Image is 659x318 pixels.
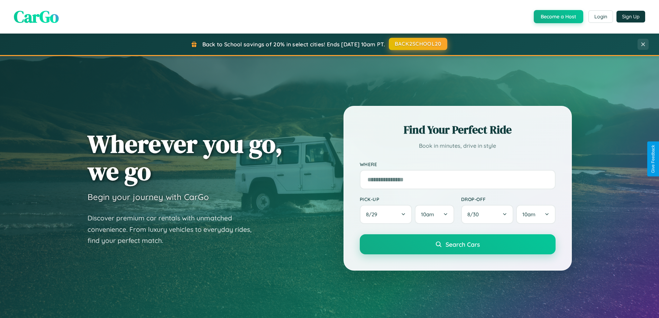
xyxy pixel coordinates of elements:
button: Become a Host [534,10,583,23]
div: Give Feedback [651,145,656,173]
span: 10am [421,211,434,218]
button: 8/30 [461,205,514,224]
label: Drop-off [461,196,556,202]
span: CarGo [14,5,59,28]
button: Sign Up [616,11,645,22]
button: BACK2SCHOOL20 [389,38,447,50]
button: 10am [516,205,555,224]
span: 8 / 30 [467,211,482,218]
h1: Wherever you go, we go [88,130,283,185]
label: Pick-up [360,196,454,202]
span: 10am [522,211,536,218]
span: Search Cars [446,240,480,248]
label: Where [360,161,556,167]
button: Login [588,10,613,23]
h3: Begin your journey with CarGo [88,192,209,202]
button: 8/29 [360,205,412,224]
button: Search Cars [360,234,556,254]
span: 8 / 29 [366,211,381,218]
p: Discover premium car rentals with unmatched convenience. From luxury vehicles to everyday rides, ... [88,212,260,246]
span: Back to School savings of 20% in select cities! Ends [DATE] 10am PT. [202,41,385,48]
h2: Find Your Perfect Ride [360,122,556,137]
button: 10am [415,205,454,224]
p: Book in minutes, drive in style [360,141,556,151]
